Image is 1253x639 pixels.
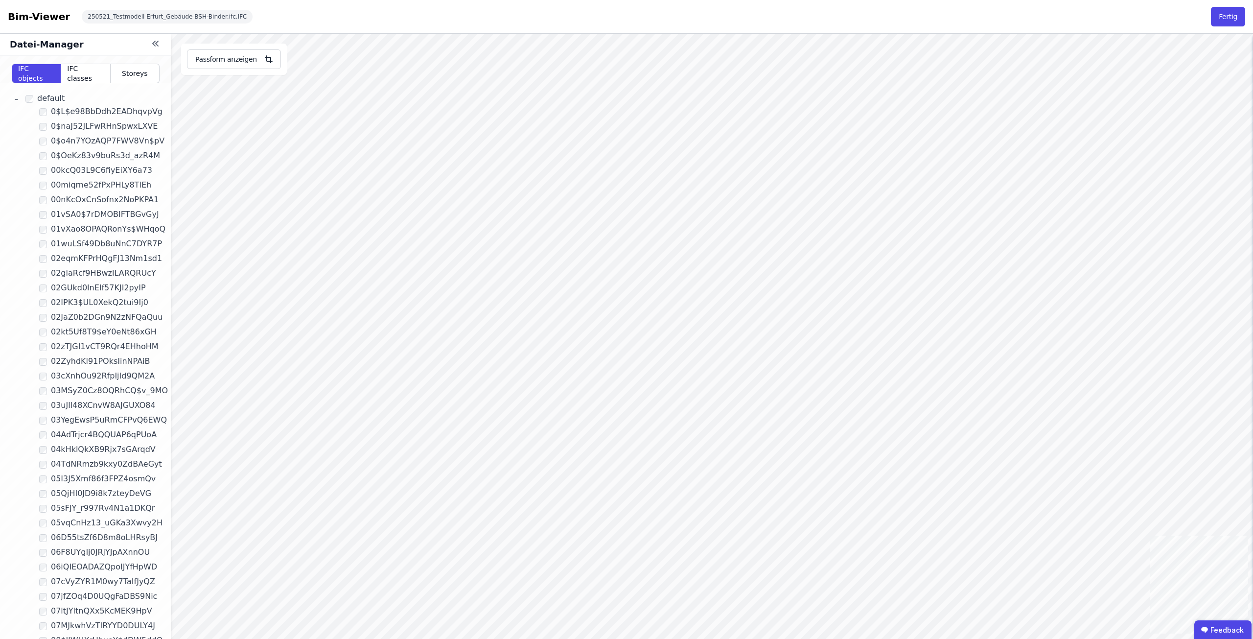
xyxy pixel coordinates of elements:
[82,10,253,24] div: 250521_Testmodell Erfurt_Gebäude BSH-Binder.ifc.IFC
[47,223,143,235] span: 01vXao8OPAQRonYs$WHqoQ
[47,488,143,499] span: 05QjHI0JD9i8k7zteyDeVG
[47,400,143,411] span: 03uJll48XCnvW8AJGUXO84
[122,69,148,78] span: Storeys
[47,591,143,602] span: 07jfZOq4D0UQgFaDBS9Nic
[47,532,143,543] span: 06D55tsZf6D8m8oLHRsyBJ
[47,546,143,558] span: 06F8UYgIj0JRjYJpAXnnOU
[47,282,143,293] span: 02GUkd0lnEIf57KJI2pyIP
[47,179,143,190] span: 00miqrne52fPxPHLy8TlEh
[47,194,143,205] span: 00nKcOxCnSofnx2NoPKPA1
[47,209,143,220] span: 01vSA0$7rDMOBIFTBGvGyJ
[8,10,70,24] div: Bim-Viewer
[47,253,143,264] span: 02eqmKFPrHQgFJ13Nm1sd1
[47,355,143,367] span: 02ZyhdKl91POksIinNPAiB
[18,64,55,83] span: IFC objects
[47,106,143,117] span: 0$L$e98BbDdh2EADhqvpVg
[47,341,143,352] span: 02zTJGI1vCT9RQr4EHhoHM
[47,414,143,426] span: 03YegEwsP5uRmCFPvQ6EWQ
[47,444,143,455] span: 04kHklQkXB9Rjx7sGArqdV
[10,38,84,51] div: Datei-Manager
[47,150,143,161] span: 0$OeKz83v9buRs3d_azR4M
[47,429,143,440] span: 04AdTrjcr4BQQUAP6qPUoA
[47,605,143,616] span: 07ltJYltnQXx5KcMEK9HpV
[47,120,143,132] span: 0$naJ52JLFwRHnSpwxLXVE
[47,267,143,279] span: 02glaRcf9HBwzlLARQRUcY
[47,326,143,337] span: 02kt5Uf8T9$eY0eNt86xGH
[47,473,143,484] span: 05I3J5Xmf86f3FPZ4osmQv
[47,458,143,470] span: 04TdNRmzb9kxy0ZdBAeGyt
[47,135,143,146] span: 0$o4n7YOzAQP7FWV8Vn$pV
[47,561,143,572] span: 06iQIEOADAZQpoIJYfHpWD
[47,165,143,176] span: 00kcQ03L9C6fiyEiXY6a73
[33,93,143,104] span: default
[47,238,143,249] span: 01wuLSf49Db8uNnC7DYR7P
[1211,7,1245,26] button: Fertig
[47,576,143,587] span: 07cVyZYR1M0wy7TaIfJyQZ
[47,370,143,381] span: 03cXnhOu92RfpIjId9QM2A
[47,502,143,514] span: 05sFJY_r997Rv4N1a1DKQr
[47,620,143,631] span: 07MJkwhVzTIRYYD0DULY4J
[47,297,143,308] span: 02IPK3$UL0XekQ2tui9Ij0
[67,64,104,83] span: IFC classes
[47,517,143,528] span: 05vqCnHz13_uGKa3Xwvy2H
[9,90,24,107] a: -
[187,49,281,69] button: Passform anzeigen
[47,311,143,323] span: 02JaZ0b2DGn9N2zNFQaQuu
[47,385,143,396] span: 03MSyZ0Cz8OQRhCQ$v_9MO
